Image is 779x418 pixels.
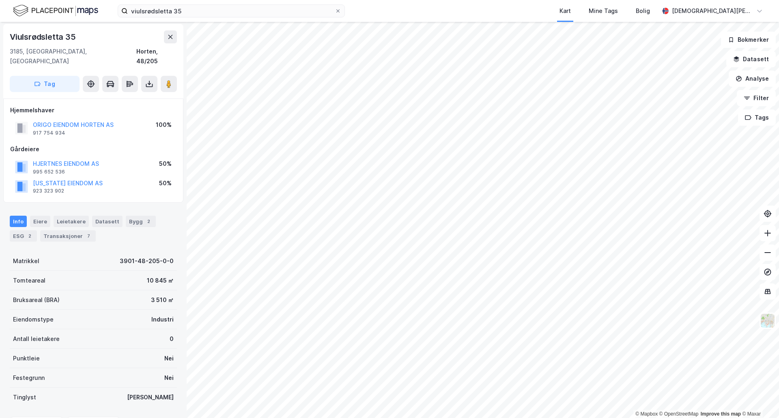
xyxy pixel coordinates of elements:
[13,354,40,363] div: Punktleie
[26,232,34,240] div: 2
[635,411,658,417] a: Mapbox
[13,4,98,18] img: logo.f888ab2527a4732fd821a326f86c7f29.svg
[737,90,776,106] button: Filter
[636,6,650,16] div: Bolig
[128,5,335,17] input: Søk på adresse, matrikkel, gårdeiere, leietakere eller personer
[589,6,618,16] div: Mine Tags
[151,315,174,324] div: Industri
[560,6,571,16] div: Kart
[30,216,50,227] div: Eiere
[10,144,176,154] div: Gårdeiere
[738,379,779,418] div: Kontrollprogram for chat
[92,216,123,227] div: Datasett
[151,295,174,305] div: 3 510 ㎡
[760,313,775,328] img: Z
[672,6,753,16] div: [DEMOGRAPHIC_DATA][PERSON_NAME]
[159,178,172,188] div: 50%
[10,30,77,43] div: Viulsrødsletta 35
[33,188,64,194] div: 923 323 902
[721,32,776,48] button: Bokmerker
[13,315,54,324] div: Eiendomstype
[144,217,153,225] div: 2
[13,334,60,344] div: Antall leietakere
[13,295,60,305] div: Bruksareal (BRA)
[701,411,741,417] a: Improve this map
[127,392,174,402] div: [PERSON_NAME]
[156,120,172,130] div: 100%
[729,71,776,87] button: Analyse
[10,47,136,66] div: 3185, [GEOGRAPHIC_DATA], [GEOGRAPHIC_DATA]
[738,109,776,126] button: Tags
[170,334,174,344] div: 0
[10,230,37,242] div: ESG
[10,76,80,92] button: Tag
[33,169,65,175] div: 995 652 536
[136,47,177,66] div: Horten, 48/205
[10,216,27,227] div: Info
[54,216,89,227] div: Leietakere
[13,373,45,383] div: Festegrunn
[120,256,174,266] div: 3901-48-205-0-0
[126,216,156,227] div: Bygg
[84,232,93,240] div: 7
[13,256,39,266] div: Matrikkel
[164,354,174,363] div: Nei
[659,411,699,417] a: OpenStreetMap
[159,159,172,169] div: 50%
[40,230,96,242] div: Transaksjoner
[33,130,65,136] div: 917 754 934
[726,51,776,67] button: Datasett
[164,373,174,383] div: Nei
[13,276,45,285] div: Tomteareal
[10,105,176,115] div: Hjemmelshaver
[738,379,779,418] iframe: Chat Widget
[147,276,174,285] div: 10 845 ㎡
[13,392,36,402] div: Tinglyst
